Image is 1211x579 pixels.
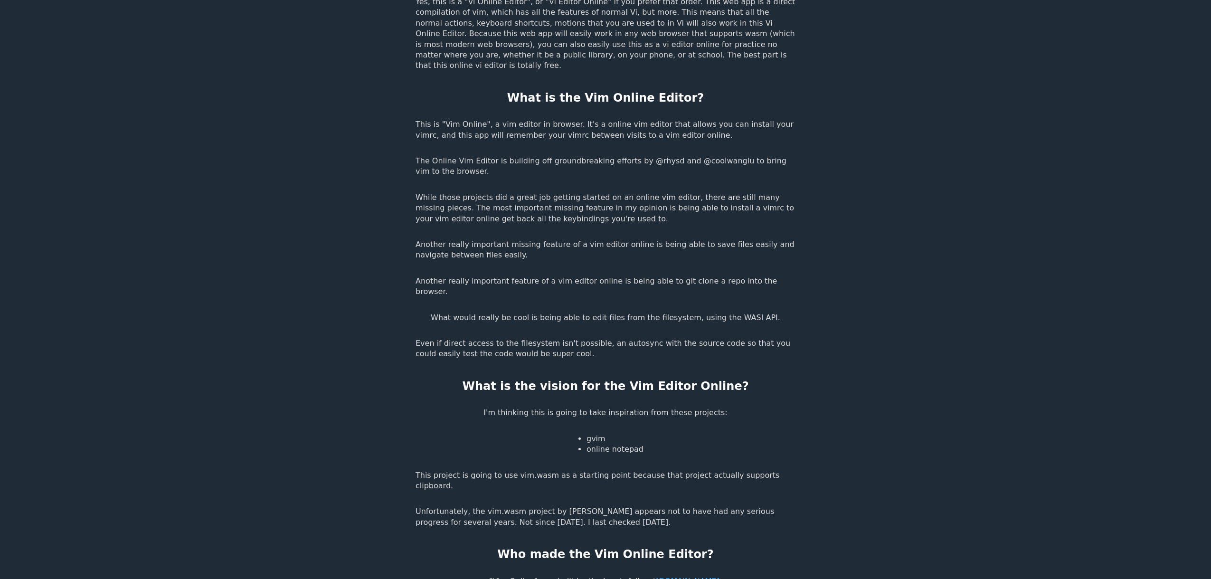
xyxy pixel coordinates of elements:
[416,338,795,360] p: Even if direct access to the filesystem isn't possible, an autosync with the source code so that ...
[483,408,727,418] p: I'm thinking this is going to take inspiration from these projects:
[416,119,795,141] p: This is "Vim Online", a vim editor in browser. It's a online vim editor that allows you can insta...
[416,239,795,261] p: Another really important missing feature of a vim editor online is being able to save files easil...
[416,470,795,492] p: This project is going to use vim.wasm as a starting point because that project actually supports ...
[416,276,795,297] p: Another really important feature of a vim editor online is being able to git clone a repo into th...
[431,313,780,323] p: What would really be cool is being able to edit files from the filesystem, using the WASI API.
[587,434,643,444] li: gvim
[587,444,643,455] li: online notepad
[416,506,795,528] p: Unfortunately, the vim.wasm project by [PERSON_NAME] appears not to have had any serious progress...
[416,156,795,177] p: The Online Vim Editor is building off groundbreaking efforts by @rhysd and @coolwanglu to bring v...
[416,192,795,224] p: While those projects did a great job getting started on an online vim editor, there are still man...
[462,379,748,395] h2: What is the vision for the Vim Editor Online?
[497,547,714,563] h2: Who made the Vim Online Editor?
[507,90,704,106] h2: What is the Vim Online Editor?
